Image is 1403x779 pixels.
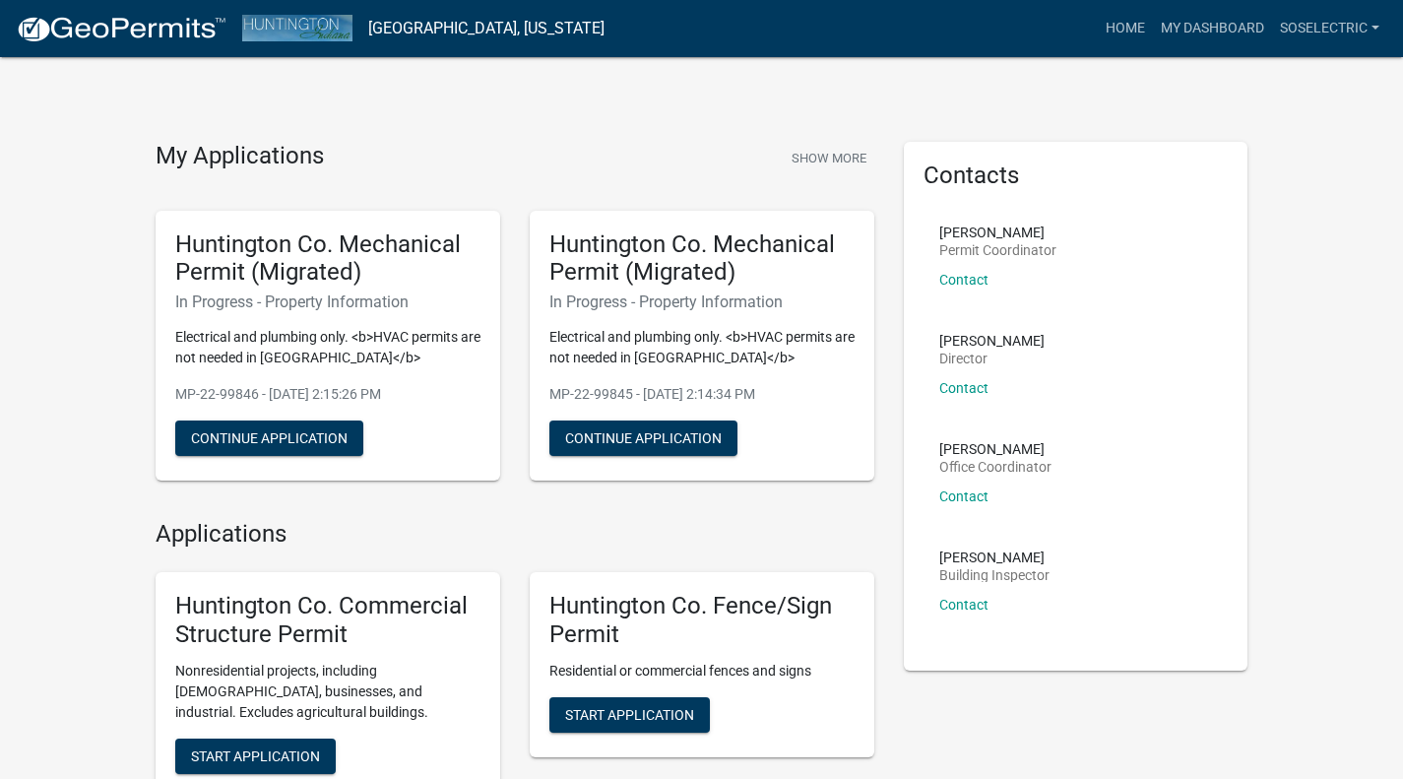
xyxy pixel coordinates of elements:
[175,661,480,723] p: Nonresidential projects, including [DEMOGRAPHIC_DATA], businesses, and industrial. Excludes agric...
[784,142,874,174] button: Show More
[175,421,363,456] button: Continue Application
[939,334,1045,348] p: [PERSON_NAME]
[156,520,874,549] h4: Applications
[939,568,1050,582] p: Building Inspector
[549,697,710,733] button: Start Application
[175,230,480,288] h5: Huntington Co. Mechanical Permit (Migrated)
[549,384,855,405] p: MP-22-99845 - [DATE] 2:14:34 PM
[191,747,320,763] span: Start Application
[565,706,694,722] span: Start Application
[1272,10,1387,47] a: SOSelectric
[1098,10,1153,47] a: Home
[939,597,988,613] a: Contact
[549,592,855,649] h5: Huntington Co. Fence/Sign Permit
[549,230,855,288] h5: Huntington Co. Mechanical Permit (Migrated)
[939,226,1056,239] p: [PERSON_NAME]
[156,142,324,171] h4: My Applications
[175,739,336,774] button: Start Application
[939,352,1045,365] p: Director
[939,243,1056,257] p: Permit Coordinator
[924,162,1229,190] h5: Contacts
[175,384,480,405] p: MP-22-99846 - [DATE] 2:15:26 PM
[549,421,737,456] button: Continue Application
[175,592,480,649] h5: Huntington Co. Commercial Structure Permit
[549,327,855,368] p: Electrical and plumbing only. <b>HVAC permits are not needed in [GEOGRAPHIC_DATA]</b>
[939,442,1052,456] p: [PERSON_NAME]
[242,15,352,41] img: Huntington County, Indiana
[939,460,1052,474] p: Office Coordinator
[939,488,988,504] a: Contact
[175,292,480,311] h6: In Progress - Property Information
[939,551,1050,564] p: [PERSON_NAME]
[1153,10,1272,47] a: My Dashboard
[549,292,855,311] h6: In Progress - Property Information
[549,661,855,682] p: Residential or commercial fences and signs
[939,272,988,288] a: Contact
[939,380,988,396] a: Contact
[175,327,480,368] p: Electrical and plumbing only. <b>HVAC permits are not needed in [GEOGRAPHIC_DATA]</b>
[368,12,605,45] a: [GEOGRAPHIC_DATA], [US_STATE]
